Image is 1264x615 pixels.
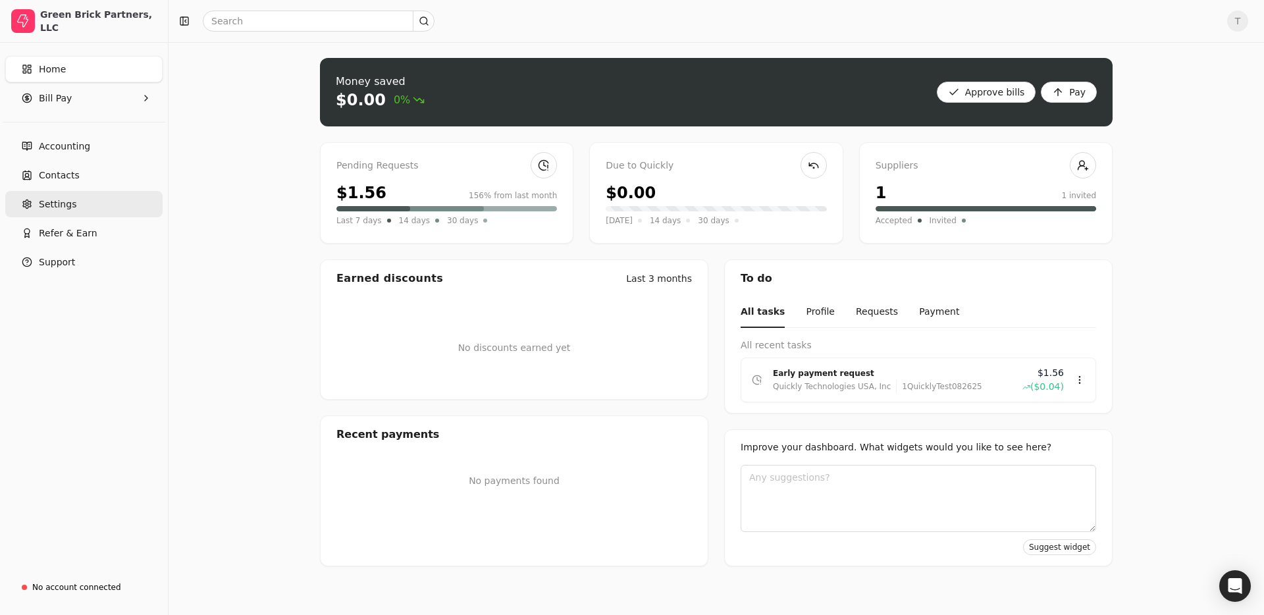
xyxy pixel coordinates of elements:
span: 14 days [399,214,430,227]
div: 1QuicklyTest082625 [896,380,982,393]
button: Approve bills [937,82,1036,103]
span: Settings [39,198,76,211]
span: Accounting [39,140,90,153]
div: No discounts earned yet [458,320,571,376]
button: Bill Pay [5,85,163,111]
button: Pay [1041,82,1097,103]
a: Accounting [5,133,163,159]
button: Payment [919,297,959,328]
span: Refer & Earn [39,227,97,240]
div: Open Intercom Messenger [1219,570,1251,602]
button: Support [5,249,163,275]
button: Refer & Earn [5,220,163,246]
div: All recent tasks [741,338,1096,352]
div: Money saved [336,74,425,90]
div: To do [725,260,1112,297]
a: Home [5,56,163,82]
span: Accepted [876,214,912,227]
button: Requests [856,297,898,328]
span: Home [39,63,66,76]
span: [DATE] [606,214,633,227]
button: Suggest widget [1023,539,1096,555]
div: 1 invited [1061,190,1096,201]
span: $1.56 [1038,366,1064,380]
div: $0.00 [606,181,656,205]
div: Early payment request [773,367,1012,380]
a: Settings [5,191,163,217]
div: 1 [876,181,887,205]
div: Pending Requests [336,159,557,173]
button: T [1227,11,1248,32]
div: Due to Quickly [606,159,826,173]
span: 14 days [650,214,681,227]
div: Last 3 months [626,272,692,286]
span: Contacts [39,169,80,182]
span: Last 7 days [336,214,382,227]
div: Improve your dashboard. What widgets would you like to see here? [741,441,1096,454]
div: Green Brick Partners, LLC [40,8,157,34]
button: All tasks [741,297,785,328]
span: Bill Pay [39,92,72,105]
span: 30 days [447,214,478,227]
div: Suppliers [876,159,1096,173]
div: $0.00 [336,90,386,111]
span: ($0.04) [1030,380,1064,394]
a: Contacts [5,162,163,188]
span: 0% [394,92,425,108]
span: 30 days [698,214,729,227]
div: 156% from last month [469,190,557,201]
input: Search [203,11,434,32]
p: No payments found [336,474,692,488]
span: Support [39,255,75,269]
div: Recent payments [321,416,708,453]
div: $1.56 [336,181,386,205]
span: Invited [930,214,957,227]
a: No account connected [5,575,163,599]
div: Quickly Technologies USA, Inc [773,380,891,393]
div: Earned discounts [336,271,443,286]
button: Profile [806,297,835,328]
div: No account connected [32,581,121,593]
